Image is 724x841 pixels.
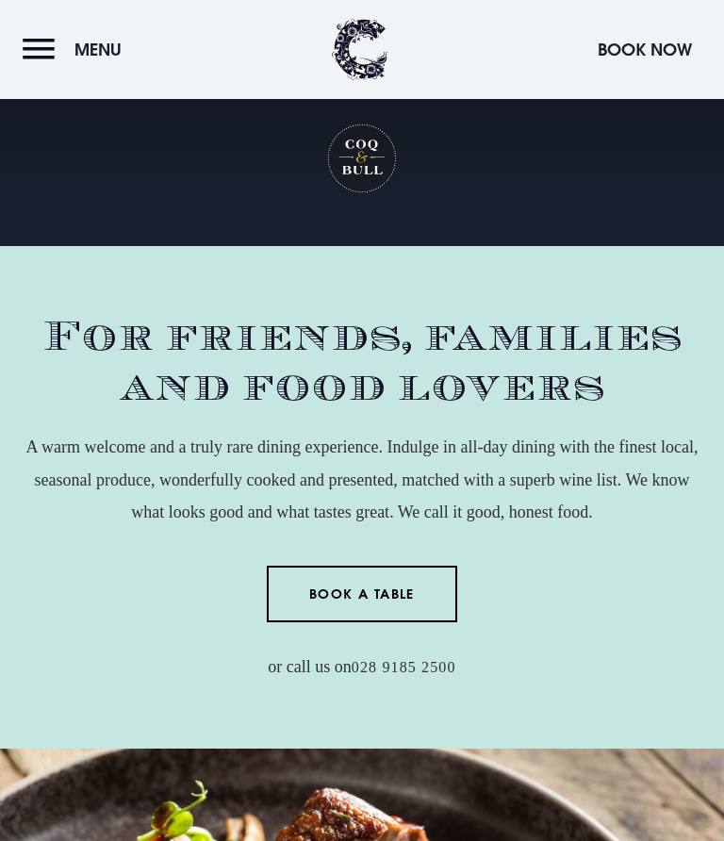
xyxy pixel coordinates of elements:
[23,312,701,412] h2: For friends, families and food lovers
[326,123,399,195] h1: Coq & Bull
[588,29,701,70] button: Book Now
[267,566,458,622] a: Book a Table
[23,29,131,70] button: Menu
[352,659,456,677] a: 028 9185 2500
[23,651,701,683] p: or call us on
[74,39,122,60] span: Menu
[332,19,388,80] img: Clandeboye Lodge
[23,431,701,528] p: A warm welcome and a truly rare dining experience. Indulge in all-day dining with the finest loca...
